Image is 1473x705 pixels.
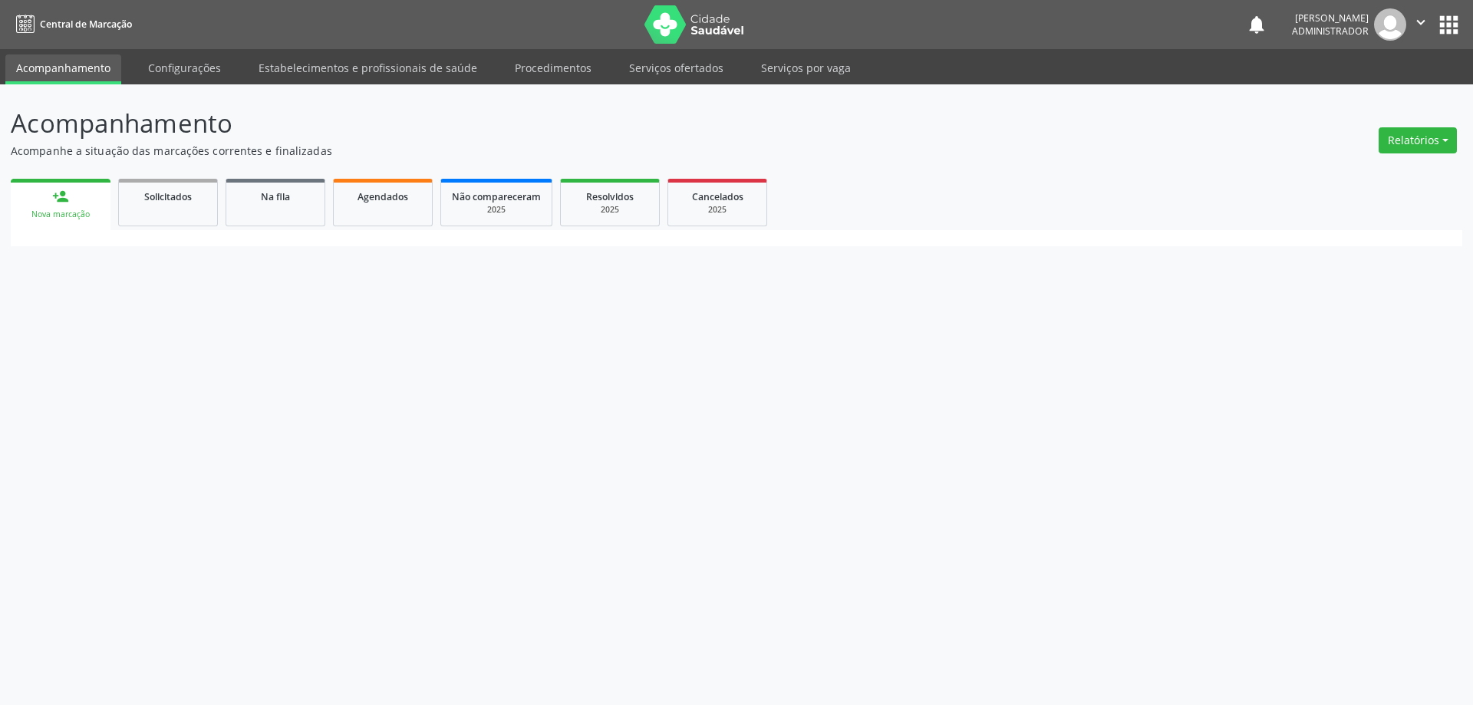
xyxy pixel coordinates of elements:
[750,54,862,81] a: Serviços por vaga
[572,204,648,216] div: 2025
[618,54,734,81] a: Serviços ofertados
[452,190,541,203] span: Não compareceram
[11,12,132,37] a: Central de Marcação
[5,54,121,84] a: Acompanhamento
[504,54,602,81] a: Procedimentos
[11,143,1026,159] p: Acompanhe a situação das marcações correntes e finalizadas
[248,54,488,81] a: Estabelecimentos e profissionais de saúde
[1379,127,1457,153] button: Relatórios
[586,190,634,203] span: Resolvidos
[1292,25,1369,38] span: Administrador
[1435,12,1462,38] button: apps
[679,204,756,216] div: 2025
[137,54,232,81] a: Configurações
[52,188,69,205] div: person_add
[40,18,132,31] span: Central de Marcação
[1374,8,1406,41] img: img
[1246,14,1267,35] button: notifications
[692,190,743,203] span: Cancelados
[144,190,192,203] span: Solicitados
[261,190,290,203] span: Na fila
[1292,12,1369,25] div: [PERSON_NAME]
[1412,14,1429,31] i: 
[21,209,100,220] div: Nova marcação
[11,104,1026,143] p: Acompanhamento
[358,190,408,203] span: Agendados
[452,204,541,216] div: 2025
[1406,8,1435,41] button: 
